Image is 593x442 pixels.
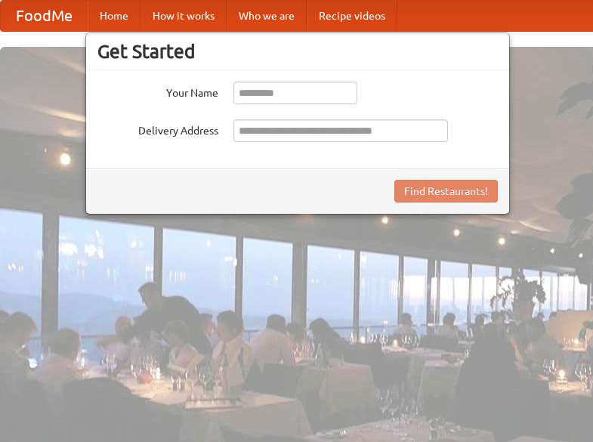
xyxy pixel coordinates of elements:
[227,1,307,31] a: Who we are
[97,82,218,100] label: Your Name
[88,1,141,31] a: Home
[141,1,227,31] a: How it works
[307,1,397,31] a: Recipe videos
[1,1,88,31] a: FoodMe
[394,180,498,202] button: Find Restaurants!
[97,40,498,63] h3: Get Started
[97,119,218,138] label: Delivery Address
